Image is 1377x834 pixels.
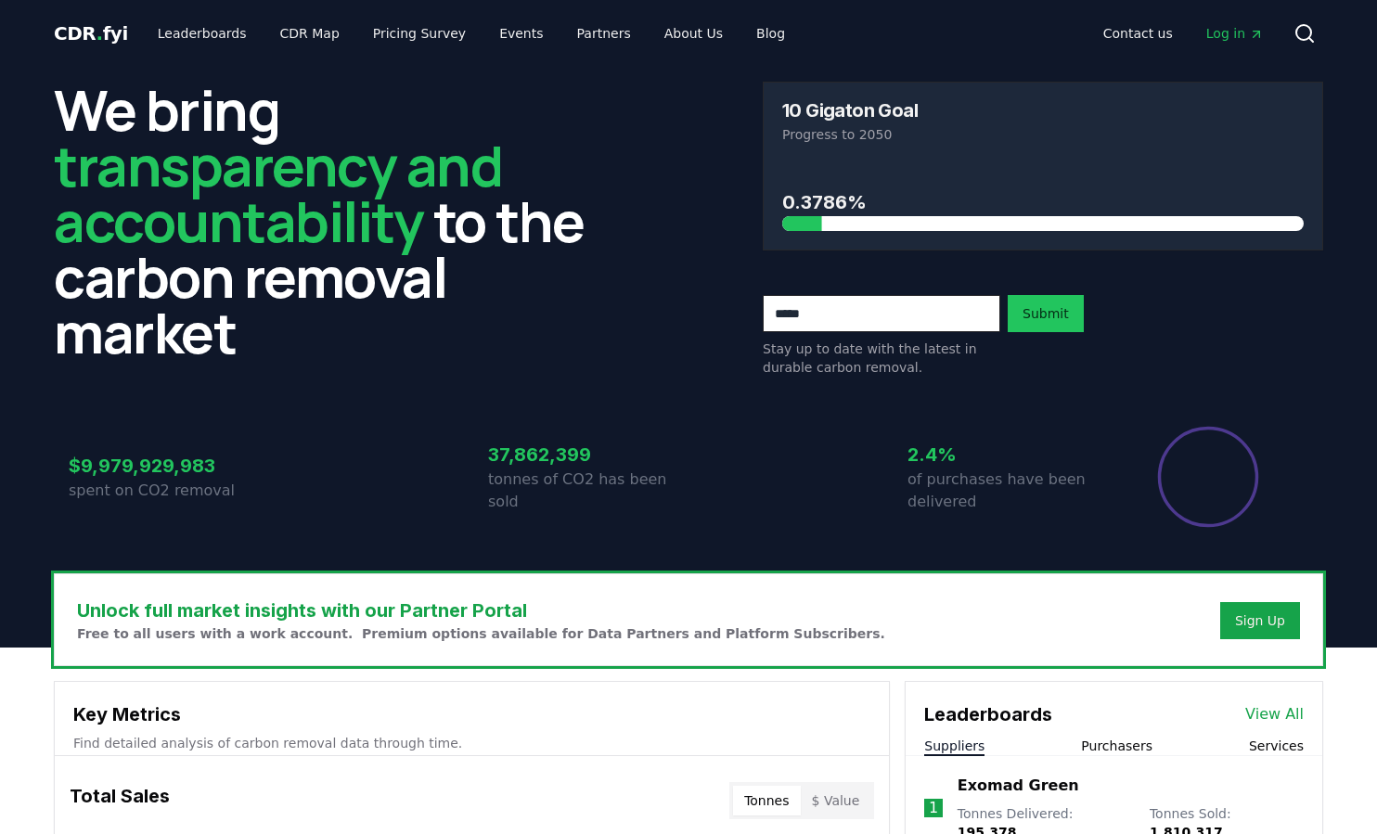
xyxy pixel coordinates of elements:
h3: Total Sales [70,782,170,819]
p: Free to all users with a work account. Premium options available for Data Partners and Platform S... [77,624,885,643]
a: Contact us [1088,17,1188,50]
p: Stay up to date with the latest in durable carbon removal. [763,340,1000,377]
p: 1 [929,797,938,819]
p: of purchases have been delivered [907,468,1108,513]
a: About Us [650,17,738,50]
h2: We bring to the carbon removal market [54,82,614,360]
h3: Unlock full market insights with our Partner Portal [77,597,885,624]
p: Find detailed analysis of carbon removal data through time. [73,734,870,752]
h3: Leaderboards [924,700,1052,728]
a: Pricing Survey [358,17,481,50]
nav: Main [1088,17,1279,50]
button: Sign Up [1220,602,1300,639]
p: Progress to 2050 [782,125,1304,144]
span: transparency and accountability [54,127,502,259]
a: Blog [741,17,800,50]
button: Suppliers [924,737,984,755]
button: Purchasers [1081,737,1152,755]
h3: 0.3786% [782,188,1304,216]
a: Leaderboards [143,17,262,50]
span: . [97,22,103,45]
p: spent on CO2 removal [69,480,269,502]
a: CDR Map [265,17,354,50]
div: Percentage of sales delivered [1156,425,1260,529]
a: Sign Up [1235,611,1285,630]
button: $ Value [801,786,871,815]
p: tonnes of CO2 has been sold [488,468,688,513]
button: Tonnes [733,786,800,815]
nav: Main [143,17,800,50]
a: Events [484,17,558,50]
h3: $9,979,929,983 [69,452,269,480]
a: CDR.fyi [54,20,128,46]
h3: 10 Gigaton Goal [782,101,918,120]
h3: Key Metrics [73,700,870,728]
button: Submit [1008,295,1084,332]
button: Services [1249,737,1304,755]
a: Log in [1191,17,1279,50]
span: CDR fyi [54,22,128,45]
a: View All [1245,703,1304,725]
span: Log in [1206,24,1264,43]
h3: 37,862,399 [488,441,688,468]
h3: 2.4% [907,441,1108,468]
a: Exomad Green [958,775,1079,797]
a: Partners [562,17,646,50]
